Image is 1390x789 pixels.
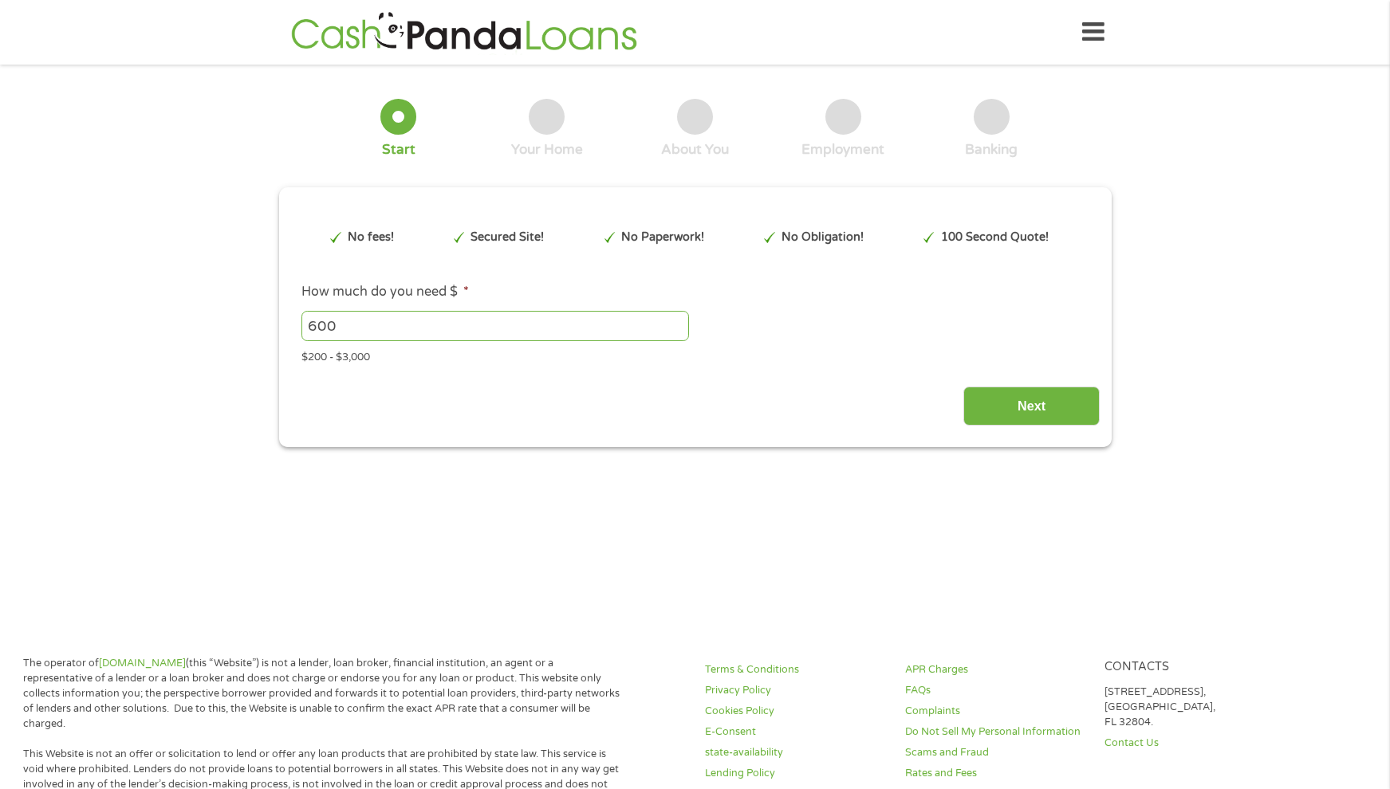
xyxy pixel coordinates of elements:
[905,662,1086,677] a: APR Charges
[965,141,1018,159] div: Banking
[1105,685,1286,730] p: [STREET_ADDRESS], [GEOGRAPHIC_DATA], FL 32804.
[99,657,186,669] a: [DOMAIN_NAME]
[941,229,1049,246] p: 100 Second Quote!
[705,683,886,698] a: Privacy Policy
[1105,660,1286,675] h4: Contacts
[705,704,886,719] a: Cookies Policy
[382,141,415,159] div: Start
[963,387,1100,426] input: Next
[782,229,864,246] p: No Obligation!
[1105,736,1286,751] a: Contact Us
[301,344,1088,366] div: $200 - $3,000
[705,745,886,760] a: state-availability
[286,10,642,55] img: GetLoanNow Logo
[905,745,1086,760] a: Scams and Fraud
[23,656,624,731] p: The operator of (this “Website”) is not a lender, loan broker, financial institution, an agent or...
[705,724,886,740] a: E-Consent
[905,683,1086,698] a: FAQs
[471,229,544,246] p: Secured Site!
[661,141,729,159] div: About You
[905,766,1086,781] a: Rates and Fees
[621,229,704,246] p: No Paperwork!
[705,662,886,677] a: Terms & Conditions
[905,724,1086,740] a: Do Not Sell My Personal Information
[511,141,583,159] div: Your Home
[348,229,394,246] p: No fees!
[801,141,884,159] div: Employment
[905,704,1086,719] a: Complaints
[705,766,886,781] a: Lending Policy
[301,284,469,300] label: How much do you need $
